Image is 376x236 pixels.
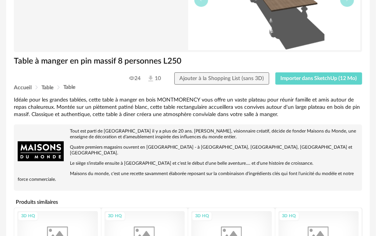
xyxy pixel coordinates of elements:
img: brand logo [18,128,64,174]
div: 3D HQ [105,211,126,221]
span: Importer dans SketchUp (12 Mo) [280,76,357,81]
button: Importer dans SketchUp (12 Mo) [275,72,363,85]
span: Ajouter à la Shopping List (sans 3D) [179,76,264,81]
p: Tout est parti de [GEOGRAPHIC_DATA] il y a plus de 20 ans. [PERSON_NAME], visionnaire créatif, dé... [18,128,358,140]
span: Table [63,85,75,90]
p: Le siège s'installe ensuite à [GEOGRAPHIC_DATA] et c'est le début d'une belle aventure.... et d'u... [18,161,358,166]
h1: Table à manger en pin massif 8 personnes L250 [14,56,362,66]
p: Quatre premiers magasins ouvrent en [GEOGRAPHIC_DATA] - à [GEOGRAPHIC_DATA], [GEOGRAPHIC_DATA], [... [18,144,358,156]
div: Idéale pour les grandes tablées, cette table à manger en bois MONTMORENCY vous offre un vaste pla... [14,97,362,118]
span: 10 [147,75,161,83]
span: Accueil [14,85,31,90]
div: 3D HQ [18,211,38,221]
h4: Produits similaires [14,197,362,208]
p: Maisons du monde, c'est une recette savamment élaborée reposant sur la combinaison d'ingrédients ... [18,171,358,182]
span: 24 [129,75,141,82]
div: 3D HQ [192,211,212,221]
div: 3D HQ [279,211,300,221]
img: Téléchargements [147,75,155,83]
button: Ajouter à la Shopping List (sans 3D) [174,72,269,85]
div: Breadcrumb [14,85,362,90]
span: Table [41,85,53,90]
